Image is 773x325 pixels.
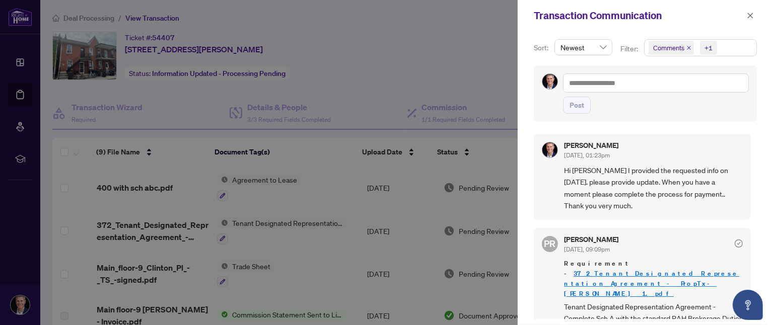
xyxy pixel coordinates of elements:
[542,74,557,89] img: Profile Icon
[564,165,743,212] span: Hi [PERSON_NAME] I provided the requested info on [DATE]. please provide update. When you have a ...
[705,43,713,53] div: +1
[735,239,743,248] span: check-circle
[544,236,556,251] span: PR
[649,41,694,55] span: Comments
[564,236,618,243] h5: [PERSON_NAME]
[542,142,557,157] img: Profile Icon
[564,259,743,299] span: Requirement -
[747,12,754,19] span: close
[686,45,691,50] span: close
[564,246,610,253] span: [DATE], 09:09pm
[534,42,550,53] p: Sort:
[534,8,744,23] div: Transaction Communication
[560,40,606,55] span: Newest
[564,269,739,298] a: 372_Tenant_Designated_Representation_Agreement_-_PropTx-[PERSON_NAME] 1.pdf
[564,151,610,159] span: [DATE], 01:23pm
[653,43,684,53] span: Comments
[620,43,640,54] p: Filter:
[733,290,763,320] button: Open asap
[564,142,618,149] h5: [PERSON_NAME]
[563,97,591,114] button: Post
